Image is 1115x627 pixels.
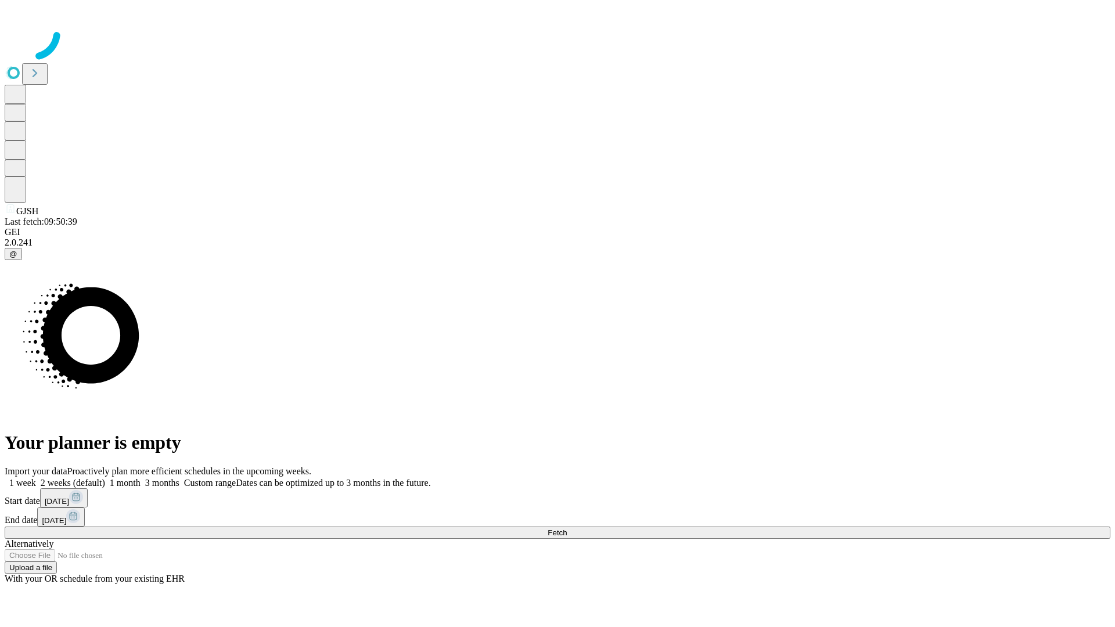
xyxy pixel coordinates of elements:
[37,507,85,527] button: [DATE]
[110,478,141,488] span: 1 month
[5,507,1110,527] div: End date
[5,561,57,574] button: Upload a file
[42,516,66,525] span: [DATE]
[5,539,53,549] span: Alternatively
[40,488,88,507] button: [DATE]
[5,248,22,260] button: @
[184,478,236,488] span: Custom range
[41,478,105,488] span: 2 weeks (default)
[5,237,1110,248] div: 2.0.241
[236,478,430,488] span: Dates can be optimized up to 3 months in the future.
[548,528,567,537] span: Fetch
[9,250,17,258] span: @
[45,497,69,506] span: [DATE]
[67,466,311,476] span: Proactively plan more efficient schedules in the upcoming weeks.
[145,478,179,488] span: 3 months
[9,478,36,488] span: 1 week
[5,227,1110,237] div: GEI
[16,206,38,216] span: GJSH
[5,432,1110,453] h1: Your planner is empty
[5,527,1110,539] button: Fetch
[5,217,77,226] span: Last fetch: 09:50:39
[5,488,1110,507] div: Start date
[5,574,185,583] span: With your OR schedule from your existing EHR
[5,466,67,476] span: Import your data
